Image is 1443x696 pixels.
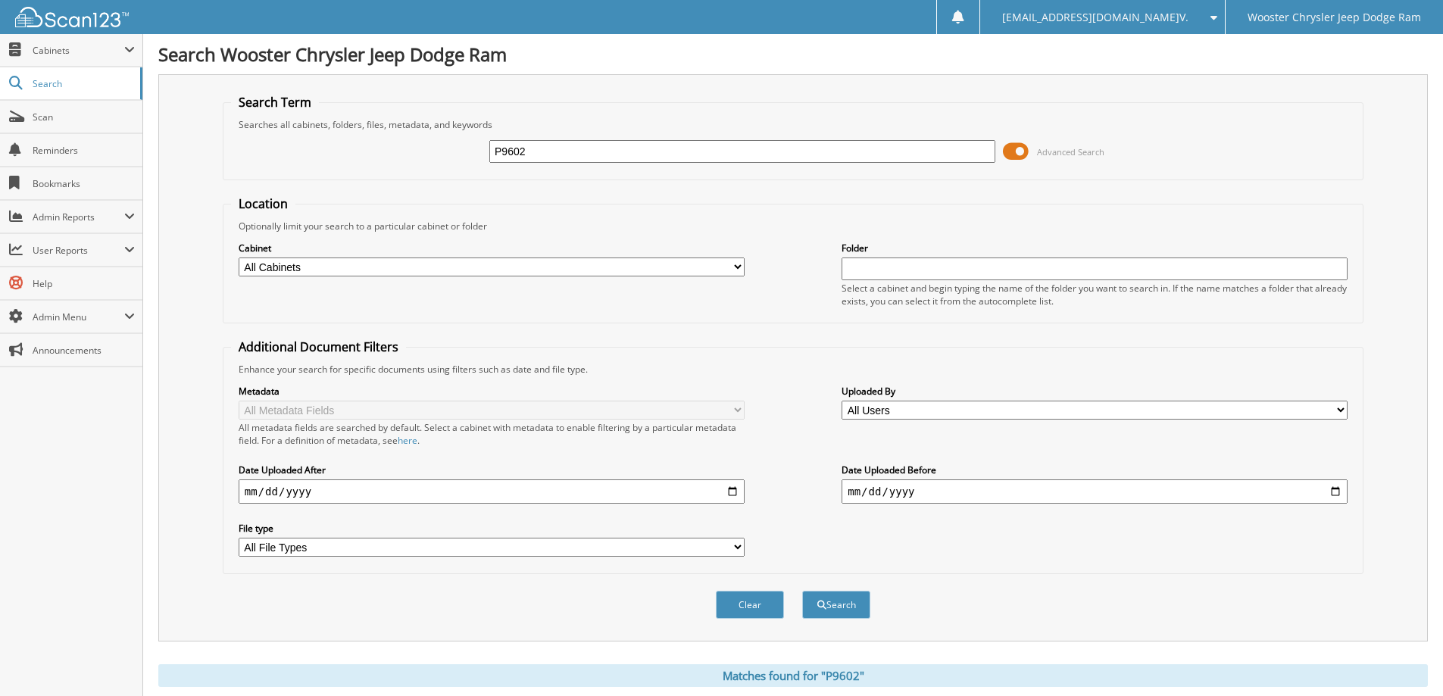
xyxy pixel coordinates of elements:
[33,77,133,90] span: Search
[33,277,135,290] span: Help
[398,434,417,447] a: here
[158,42,1428,67] h1: Search Wooster Chrysler Jeep Dodge Ram
[33,311,124,323] span: Admin Menu
[231,195,295,212] legend: Location
[802,591,870,619] button: Search
[239,463,745,476] label: Date Uploaded After
[842,463,1348,476] label: Date Uploaded Before
[33,177,135,190] span: Bookmarks
[239,479,745,504] input: start
[239,242,745,254] label: Cabinet
[231,118,1355,131] div: Searches all cabinets, folders, files, metadata, and keywords
[1037,146,1104,158] span: Advanced Search
[231,94,319,111] legend: Search Term
[33,344,135,357] span: Announcements
[33,244,124,257] span: User Reports
[158,664,1428,687] div: Matches found for "P9602"
[15,7,129,27] img: scan123-logo-white.svg
[231,220,1355,233] div: Optionally limit your search to a particular cabinet or folder
[842,242,1348,254] label: Folder
[842,385,1348,398] label: Uploaded By
[1002,13,1188,22] span: [EMAIL_ADDRESS][DOMAIN_NAME] V.
[842,282,1348,307] div: Select a cabinet and begin typing the name of the folder you want to search in. If the name match...
[239,385,745,398] label: Metadata
[842,479,1348,504] input: end
[33,144,135,157] span: Reminders
[231,339,406,355] legend: Additional Document Filters
[239,421,745,447] div: All metadata fields are searched by default. Select a cabinet with metadata to enable filtering b...
[33,44,124,57] span: Cabinets
[1248,13,1421,22] span: Wooster Chrysler Jeep Dodge Ram
[239,522,745,535] label: File type
[231,363,1355,376] div: Enhance your search for specific documents using filters such as date and file type.
[716,591,784,619] button: Clear
[33,111,135,123] span: Scan
[33,211,124,223] span: Admin Reports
